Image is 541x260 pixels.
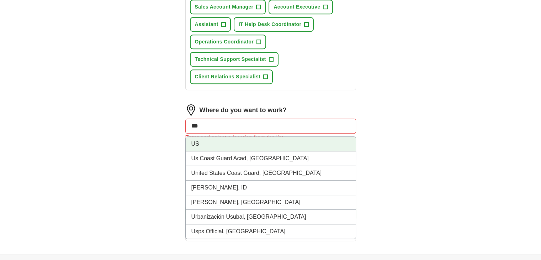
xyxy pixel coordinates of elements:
[186,195,356,210] li: [PERSON_NAME], [GEOGRAPHIC_DATA]
[186,210,356,224] li: Urbanización Usubal, [GEOGRAPHIC_DATA]
[200,105,287,115] label: Where do you want to work?
[234,17,314,32] button: IT Help Desk Coordinator
[195,3,254,11] span: Sales Account Manager
[185,134,356,142] div: Enter and select a location from the list
[186,181,356,195] li: [PERSON_NAME], ID
[186,166,356,181] li: United States Coast Guard, [GEOGRAPHIC_DATA]
[186,137,356,151] li: US
[190,69,273,84] button: Client Relations Specialist
[195,73,261,80] span: Client Relations Specialist
[190,17,231,32] button: Assistant
[186,151,356,166] li: Us Coast Guard Acad, [GEOGRAPHIC_DATA]
[190,35,266,49] button: Operations Coordinator
[195,21,218,28] span: Assistant
[239,21,301,28] span: IT Help Desk Coordinator
[190,52,279,67] button: Technical Support Specialist
[186,224,356,239] li: Usps Official, [GEOGRAPHIC_DATA]
[274,3,320,11] span: Account Executive
[195,56,266,63] span: Technical Support Specialist
[185,104,197,116] img: location.png
[195,38,254,46] span: Operations Coordinator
